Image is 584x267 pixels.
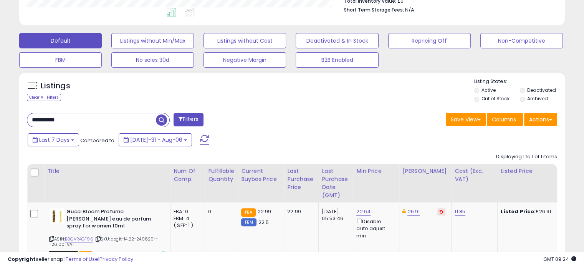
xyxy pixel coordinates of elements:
label: Out of Stock [481,95,510,102]
span: All listings that are currently out of stock and unavailable for purchase on Amazon [49,251,78,257]
h5: Listings [41,81,70,91]
b: Listed Price: [501,208,536,215]
strong: Copyright [8,255,36,263]
div: Num of Comp. [174,167,202,183]
label: Deactivated [527,87,556,93]
label: Archived [527,95,548,102]
button: Listings without Cost [203,33,286,48]
a: Privacy Policy [99,255,133,263]
button: Filters [174,113,203,126]
span: Columns [492,116,516,123]
span: FBA [79,251,92,257]
div: Last Purchase Date (GMT) [322,167,350,199]
button: Negative Margin [203,52,286,68]
div: [PERSON_NAME] [402,167,448,175]
button: B2B Enabled [296,52,378,68]
button: Columns [487,113,523,126]
div: Title [47,167,167,175]
span: N/A [405,6,414,13]
div: ASIN: [49,208,164,257]
button: [DATE]-31 - Aug-06 [119,133,192,146]
span: [DATE]-31 - Aug-06 [130,136,182,144]
button: Save View [446,113,486,126]
div: Displaying 1 to 1 of 1 items [496,153,557,161]
span: 22.99 [258,208,271,215]
a: B0CVR4GF96 [65,236,93,242]
small: FBA [241,208,255,217]
img: 31WLbOeFKEL._SL40_.jpg [49,208,65,224]
div: 22.99 [287,208,313,215]
div: seller snap | | [8,256,133,263]
div: Fulfillable Quantity [208,167,235,183]
a: Terms of Use [66,255,98,263]
button: Default [19,33,102,48]
div: FBA: 0 [174,208,199,215]
b: Short Term Storage Fees: [344,7,404,13]
span: 22.5 [258,219,269,226]
div: Disable auto adjust min [356,217,393,239]
label: Active [481,87,496,93]
div: £26.91 [501,208,564,215]
button: No sales 30d [111,52,194,68]
div: ( SFP: 1 ) [174,222,199,229]
div: FBM: 4 [174,215,199,222]
p: Listing States: [474,78,565,85]
b: Gucci Bloom Profumo [PERSON_NAME] eau de parfum spray for women 10ml [66,208,160,232]
span: Last 7 Days [39,136,69,144]
a: 22.64 [356,208,371,216]
a: 26.91 [407,208,420,216]
div: [DATE] 05:53:46 [322,208,347,222]
div: 0 [208,208,232,215]
span: Compared to: [80,137,116,144]
div: Clear All Filters [27,94,61,101]
button: FBM [19,52,102,68]
button: Non-Competitive [480,33,563,48]
button: Actions [524,113,557,126]
button: Deactivated & In Stock [296,33,378,48]
small: FBM [241,218,256,226]
div: Cost (Exc. VAT) [455,167,494,183]
span: 2025-08-14 09:24 GMT [543,255,576,263]
span: | SKU: qogit-14.22-240829---26.00-VA1 [49,236,159,247]
button: Last 7 Days [28,133,79,146]
div: Min Price [356,167,396,175]
div: Last Purchase Price [287,167,315,191]
a: 11.85 [455,208,465,216]
button: Listings without Min/Max [111,33,194,48]
button: Repricing Off [388,33,471,48]
div: Listed Price [501,167,567,175]
div: Current Buybox Price [241,167,281,183]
